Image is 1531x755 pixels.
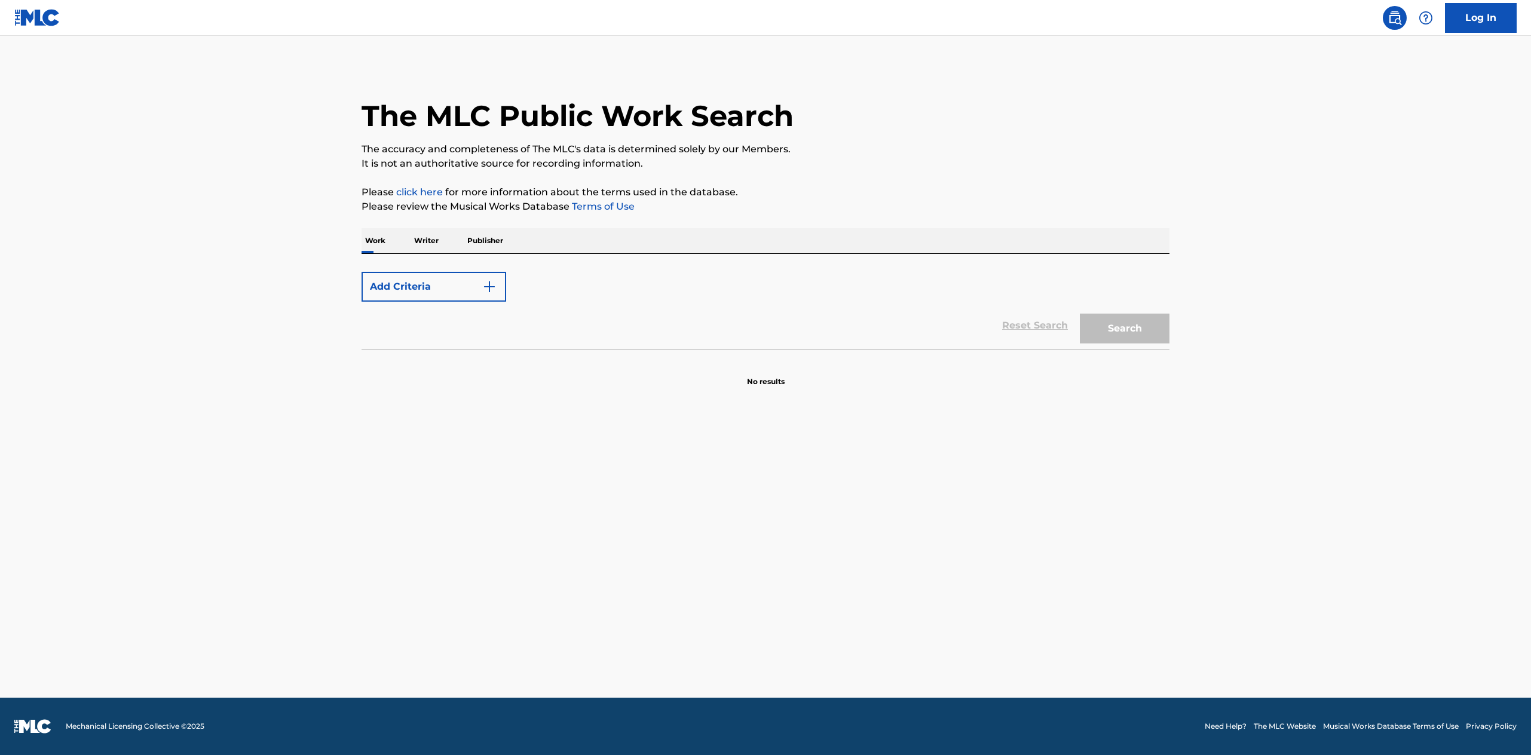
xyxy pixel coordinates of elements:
button: Add Criteria [362,272,506,302]
p: Please review the Musical Works Database [362,200,1169,214]
img: 9d2ae6d4665cec9f34b9.svg [482,280,497,294]
p: No results [747,362,785,387]
img: help [1419,11,1433,25]
p: Publisher [464,228,507,253]
a: Terms of Use [569,201,635,212]
form: Search Form [362,266,1169,349]
img: MLC Logo [14,9,60,26]
a: The MLC Website [1254,721,1316,732]
div: Help [1414,6,1438,30]
p: The accuracy and completeness of The MLC's data is determined solely by our Members. [362,142,1169,156]
a: Need Help? [1205,721,1247,732]
a: Musical Works Database Terms of Use [1323,721,1459,732]
span: Mechanical Licensing Collective © 2025 [66,721,204,732]
p: It is not an authoritative source for recording information. [362,156,1169,171]
h1: The MLC Public Work Search [362,98,794,134]
img: logo [14,719,51,733]
a: Privacy Policy [1466,721,1517,732]
a: Public Search [1383,6,1407,30]
a: Log In [1445,3,1517,33]
p: Work [362,228,389,253]
p: Writer [411,228,442,253]
a: click here [396,186,443,198]
img: search [1388,11,1402,25]
p: Please for more information about the terms used in the database. [362,185,1169,200]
